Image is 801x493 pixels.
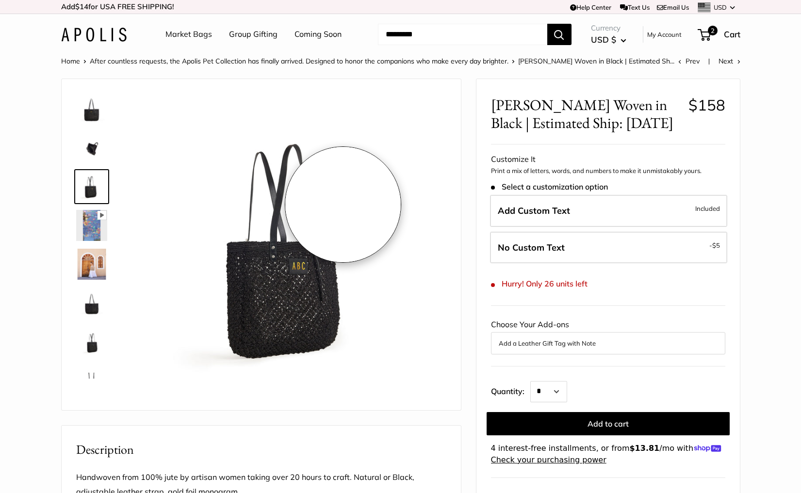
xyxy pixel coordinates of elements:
[707,26,717,35] span: 2
[74,247,109,282] a: Mercado Woven in Black | Estimated Ship: Oct. 19th
[591,32,626,48] button: USD $
[657,3,689,11] a: Email Us
[490,195,727,227] label: Add Custom Text
[491,166,725,176] p: Print a mix of letters, words, and numbers to make it unmistakably yours.
[591,21,626,35] span: Currency
[498,242,565,253] span: No Custom Text
[74,130,109,165] a: Mercado Woven in Black | Estimated Ship: Oct. 19th
[620,3,650,11] a: Text Us
[74,208,109,243] a: Mercado Woven in Black | Estimated Ship: Oct. 19th
[487,412,730,435] button: Add to cart
[491,279,588,288] span: Hurry! Only 26 units left
[75,2,88,11] span: $14
[76,132,107,163] img: Mercado Woven in Black | Estimated Ship: Oct. 19th
[695,203,720,214] span: Included
[714,3,727,11] span: USD
[76,94,107,125] img: Mercado Woven in Black | Estimated Ship: Oct. 19th
[491,378,530,402] label: Quantity:
[709,239,720,251] span: -
[591,34,616,45] span: USD $
[76,249,107,280] img: Mercado Woven in Black | Estimated Ship: Oct. 19th
[518,57,674,65] span: [PERSON_NAME] Woven in Black | Estimated Sh...
[491,318,725,354] div: Choose Your Add-ons
[74,363,109,398] a: Mercado Woven in Black | Estimated Ship: Oct. 19th
[647,29,682,40] a: My Account
[90,57,508,65] a: After countless requests, the Apolis Pet Collection has finally arrived. Designed to honor the co...
[76,210,107,241] img: Mercado Woven in Black | Estimated Ship: Oct. 19th
[499,337,718,349] button: Add a Leather Gift Tag with Note
[498,205,570,216] span: Add Custom Text
[491,96,681,132] span: [PERSON_NAME] Woven in Black | Estimated Ship: [DATE]
[570,3,611,11] a: Help Center
[719,57,740,65] a: Next
[74,286,109,320] a: Mercado Woven in Black | Estimated Ship: Oct. 19th
[165,27,212,42] a: Market Bags
[547,24,572,45] button: Search
[76,365,107,396] img: Mercado Woven in Black | Estimated Ship: Oct. 19th
[491,152,725,167] div: Customize It
[491,182,608,191] span: Select a customization option
[229,27,278,42] a: Group Gifting
[74,92,109,127] a: Mercado Woven in Black | Estimated Ship: Oct. 19th
[76,287,107,318] img: Mercado Woven in Black | Estimated Ship: Oct. 19th
[61,55,674,67] nav: Breadcrumb
[699,27,740,42] a: 2 Cart
[76,171,107,202] img: Mercado Woven in Black | Estimated Ship: Oct. 19th
[678,57,700,65] a: Prev
[8,456,104,485] iframe: Sign Up via Text for Offers
[724,29,740,39] span: Cart
[76,440,446,459] h2: Description
[490,232,727,264] label: Leave Blank
[74,324,109,359] a: Mercado Woven in Black | Estimated Ship: Oct. 19th
[139,94,446,400] img: Mercado Woven in Black | Estimated Ship: Oct. 19th
[74,169,109,204] a: Mercado Woven in Black | Estimated Ship: Oct. 19th
[61,57,80,65] a: Home
[76,326,107,357] img: Mercado Woven in Black | Estimated Ship: Oct. 19th
[378,24,547,45] input: Search...
[294,27,342,42] a: Coming Soon
[61,28,127,42] img: Apolis
[712,241,720,249] span: $5
[688,95,725,114] span: $158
